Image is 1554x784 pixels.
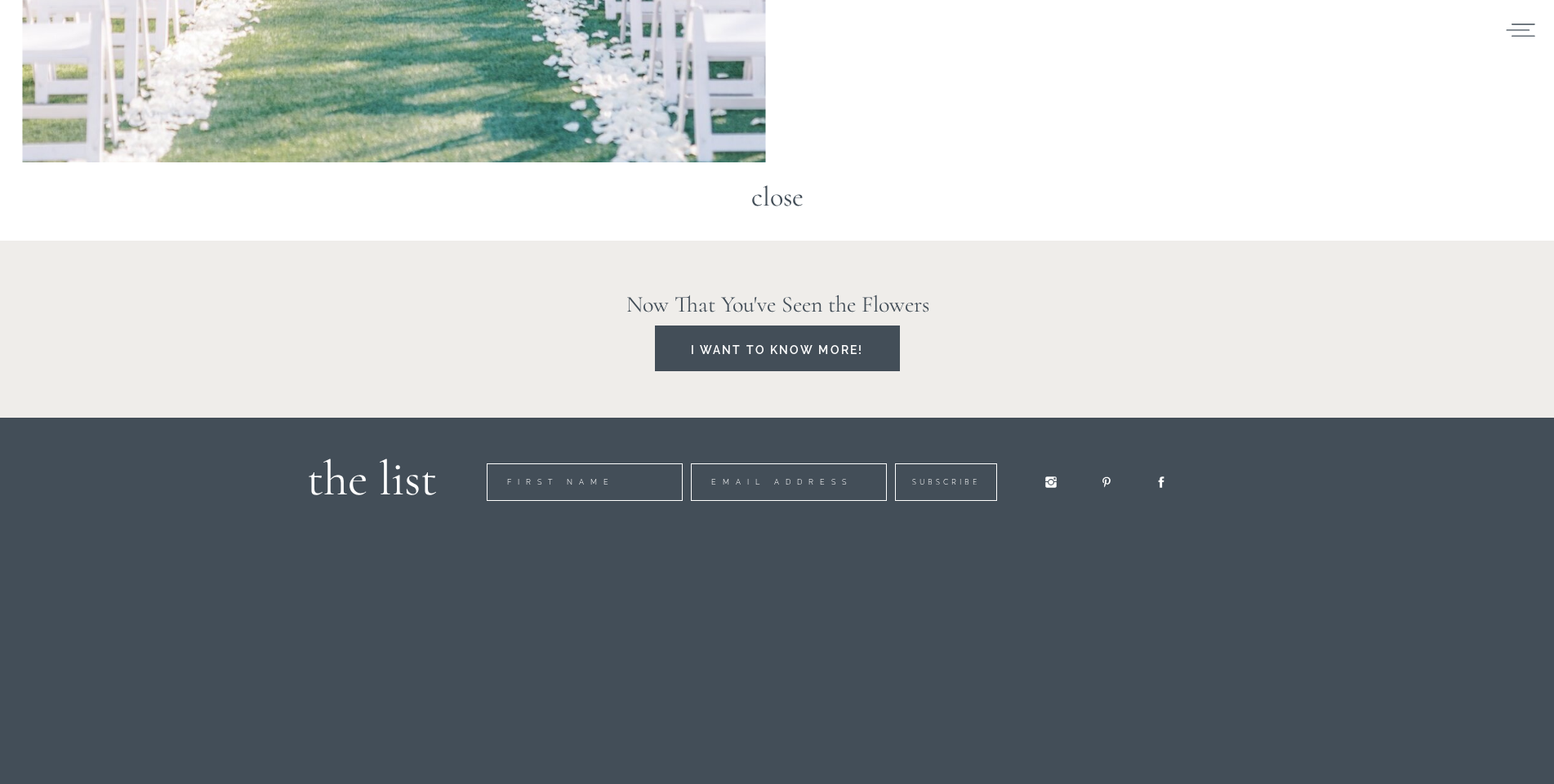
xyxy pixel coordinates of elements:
[465,63,532,73] span: Subscribe
[292,442,437,499] h1: the list
[736,176,819,219] a: close
[447,49,550,86] button: Subscribe
[670,339,884,357] a: I want to know more!
[545,287,1010,319] h1: Now That You've Seen the Flowers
